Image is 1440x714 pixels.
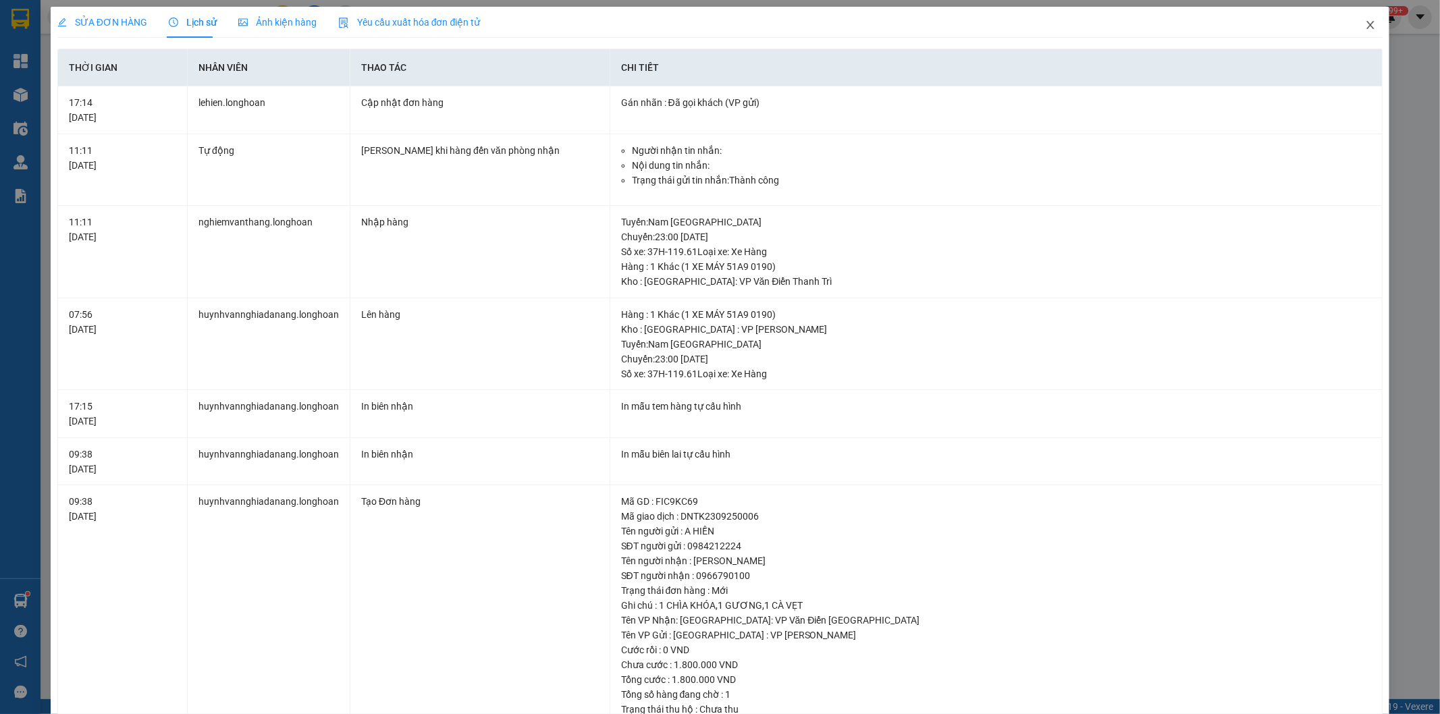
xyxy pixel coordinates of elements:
div: In biên nhận [361,399,599,414]
div: 09:38 [DATE] [69,447,176,476]
span: SỬA ĐƠN HÀNG [57,17,147,28]
div: [PERSON_NAME] khi hàng đến văn phòng nhận [361,143,599,158]
th: Chi tiết [610,49,1383,86]
div: In mẫu tem hàng tự cấu hình [621,399,1372,414]
li: Người nhận tin nhắn: [632,143,1372,158]
td: nghiemvanthang.longhoan [188,206,350,298]
span: Ảnh kiện hàng [238,17,317,28]
div: Tổng số hàng đang chờ : 1 [621,687,1372,702]
div: 17:15 [DATE] [69,399,176,429]
div: Kho : [GEOGRAPHIC_DATA]: VP Văn Điển Thanh Trì [621,274,1372,289]
td: Tự động [188,134,350,207]
div: Tên người nhận : [PERSON_NAME] [621,553,1372,568]
td: huynhvannghiadanang.longhoan [188,298,350,391]
th: Thời gian [58,49,188,86]
span: close [1365,20,1376,30]
span: picture [238,18,248,27]
img: icon [338,18,349,28]
div: Trạng thái đơn hàng : Mới [621,583,1372,598]
li: Nội dung tin nhắn: [632,158,1372,173]
div: SĐT người nhận : 0966790100 [621,568,1372,583]
td: huynhvannghiadanang.longhoan [188,390,350,438]
div: Tuyến : Nam [GEOGRAPHIC_DATA] Chuyến: 23:00 [DATE] Số xe: 37H-119.61 Loại xe: Xe Hàng [621,215,1372,259]
div: Gán nhãn : Đã gọi khách (VP gửi) [621,95,1372,110]
div: Cập nhật đơn hàng [361,95,599,110]
div: In biên nhận [361,447,599,462]
div: Ghi chú : 1 CHÌA KHÓA,1 GƯƠNG,1 CÀ VẸT [621,598,1372,613]
span: edit [57,18,67,27]
div: Cước rồi : 0 VND [621,642,1372,657]
div: 09:38 [DATE] [69,494,176,524]
div: Hàng : 1 Khác (1 XE MÁY 51A9 0190) [621,307,1372,322]
td: huynhvannghiadanang.longhoan [188,438,350,486]
div: 11:11 [DATE] [69,143,176,173]
th: Nhân viên [188,49,350,86]
div: Kho : [GEOGRAPHIC_DATA] : VP [PERSON_NAME] [621,322,1372,337]
div: 07:56 [DATE] [69,307,176,337]
span: Yêu cầu xuất hóa đơn điện tử [338,17,481,28]
div: Nhập hàng [361,215,599,229]
div: 11:11 [DATE] [69,215,176,244]
div: Chưa cước : 1.800.000 VND [621,657,1372,672]
td: lehien.longhoan [188,86,350,134]
button: Close [1352,7,1389,45]
div: Tuyến : Nam [GEOGRAPHIC_DATA] Chuyến: 23:00 [DATE] Số xe: 37H-119.61 Loại xe: Xe Hàng [621,337,1372,381]
div: Tên người gửi : A HIỀN [621,524,1372,539]
span: Lịch sử [169,17,217,28]
th: Thao tác [350,49,610,86]
div: Tạo Đơn hàng [361,494,599,509]
div: Hàng : 1 Khác (1 XE MÁY 51A9 0190) [621,259,1372,274]
div: Lên hàng [361,307,599,322]
div: Tên VP Nhận: [GEOGRAPHIC_DATA]: VP Văn Điển [GEOGRAPHIC_DATA] [621,613,1372,628]
div: 17:14 [DATE] [69,95,176,125]
li: Trạng thái gửi tin nhắn: Thành công [632,173,1372,188]
div: SĐT người gửi : 0984212224 [621,539,1372,553]
div: Mã GD : FIC9KC69 [621,494,1372,509]
div: Mã giao dịch : DNTK2309250006 [621,509,1372,524]
div: Tổng cước : 1.800.000 VND [621,672,1372,687]
div: Tên VP Gửi : [GEOGRAPHIC_DATA] : VP [PERSON_NAME] [621,628,1372,642]
span: clock-circle [169,18,178,27]
div: In mẫu biên lai tự cấu hình [621,447,1372,462]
